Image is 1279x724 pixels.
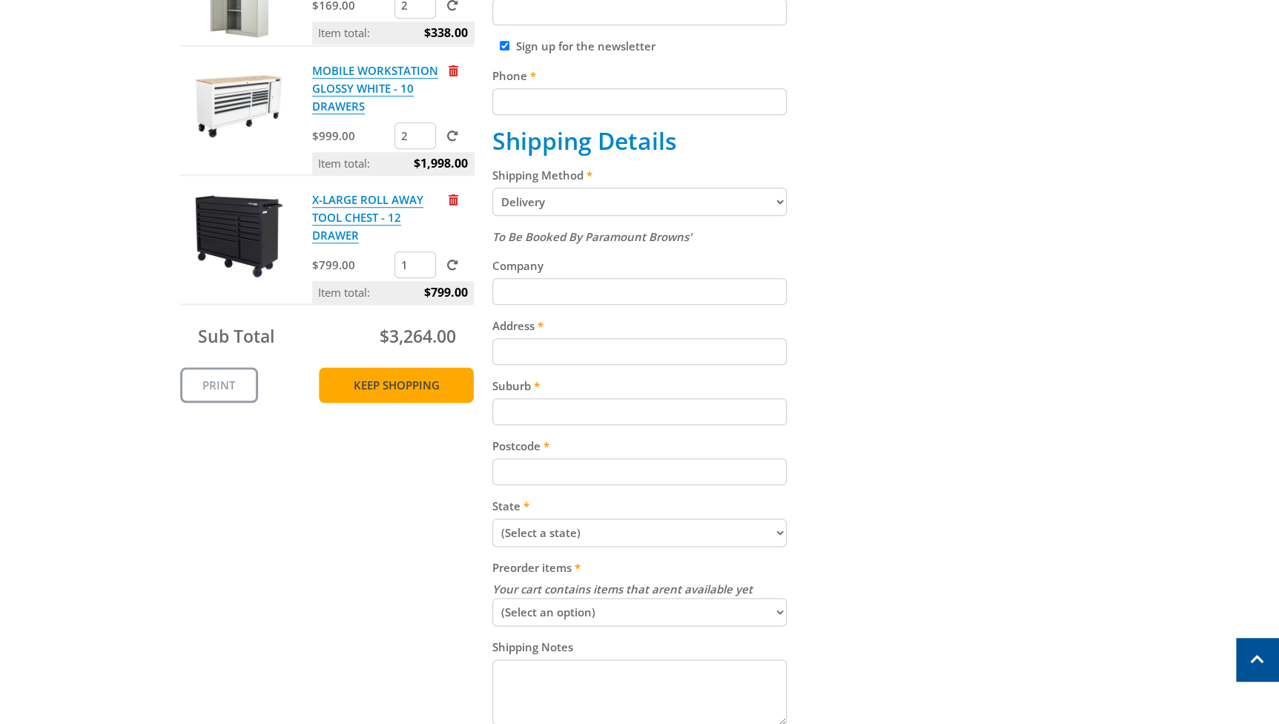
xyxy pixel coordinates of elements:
label: Suburb [492,377,787,395]
p: Item total: [312,22,474,44]
em: Your cart contains items that arent available yet [492,582,753,596]
label: Address [492,317,787,335]
p: Item total: [312,152,474,174]
input: Please enter your telephone number. [492,88,787,115]
label: Shipping Method [492,166,787,184]
select: Please select your state. [492,519,787,547]
span: $3,264.00 [380,324,456,348]
span: $338.00 [424,22,468,44]
label: Preorder items [492,559,787,576]
a: Keep Shopping [319,367,474,403]
p: $999.00 [312,127,391,145]
span: $799.00 [424,281,468,303]
img: MOBILE WORKSTATION GLOSSY WHITE - 10 DRAWERS [194,62,283,151]
select: Please select a shipping method. [492,188,787,216]
a: MOBILE WORKSTATION GLOSSY WHITE - 10 DRAWERS [312,63,438,114]
span: $1,998.00 [414,152,468,174]
span: Sub Total [198,324,274,348]
p: $799.00 [312,256,391,274]
a: Print [180,367,258,403]
input: Please enter your postcode. [492,458,787,485]
p: Item total: [312,281,474,303]
label: Sign up for the newsletter [516,39,655,53]
input: Please enter your suburb. [492,398,787,425]
input: Please enter your address. [492,338,787,365]
img: X-LARGE ROLL AWAY TOOL CHEST - 12 DRAWER [194,191,283,280]
label: State [492,497,787,515]
label: Company [492,257,787,274]
a: X-LARGE ROLL AWAY TOOL CHEST - 12 DRAWER [312,192,423,243]
a: Remove from cart [448,63,457,78]
select: Please select how you want preorder items to be delivered. [492,598,787,626]
h2: Shipping Details [492,127,787,155]
label: Postcode [492,437,787,455]
em: To Be Booked By Paramount Browns' [492,229,692,244]
label: Phone [492,67,787,85]
a: Remove from cart [448,192,457,207]
label: Shipping Notes [492,638,787,656]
